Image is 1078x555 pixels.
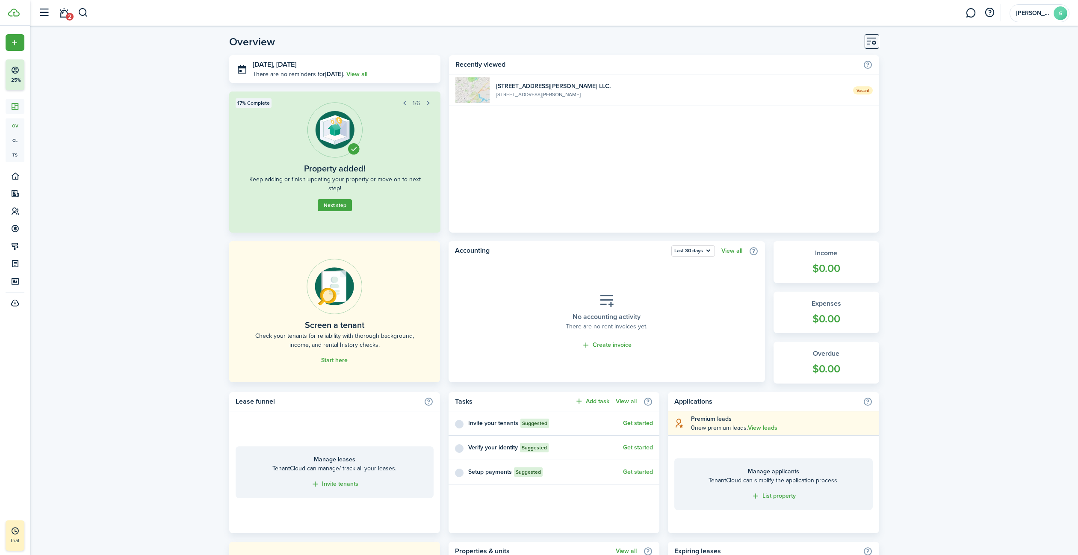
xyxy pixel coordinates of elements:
[307,102,363,158] img: Property
[248,175,422,193] widget-step-description: Keep adding or finish updating your property or move on to next step!
[963,2,979,24] a: Messaging
[774,241,879,283] a: Income$0.00
[253,70,344,79] p: There are no reminders for .
[422,97,434,109] button: Next step
[455,59,858,70] home-widget-title: Recently viewed
[516,468,541,476] span: Suggested
[774,292,879,334] a: Expenses$0.00
[8,9,20,17] img: TenantCloud
[573,312,641,322] placeholder-title: No accounting activity
[575,396,609,406] button: Add task
[11,77,21,84] p: 25%
[6,118,24,133] a: ov
[496,82,846,91] widget-list-item-title: [STREET_ADDRESS][PERSON_NAME] LLC.
[748,425,777,431] a: View leads
[671,245,715,257] button: Last 30 days
[1016,10,1050,16] span: Geraldo
[782,298,871,309] widget-stats-title: Expenses
[236,396,419,407] home-widget-title: Lease funnel
[751,491,796,501] a: List property
[782,260,871,277] widget-stats-count: $0.00
[522,419,547,427] span: Suggested
[853,86,873,94] span: Vacant
[307,259,362,314] img: Online payments
[616,398,637,405] a: View all
[671,245,715,257] button: Open menu
[623,444,653,451] button: Get started
[305,319,364,331] home-placeholder-title: Screen a tenant
[616,548,637,555] a: View all
[455,245,667,257] home-widget-title: Accounting
[321,357,348,364] a: Start here
[455,77,490,103] img: 1
[36,5,52,21] button: Open sidebar
[782,348,871,359] widget-stats-title: Overdue
[496,91,846,98] widget-list-item-description: [STREET_ADDRESS][PERSON_NAME]
[522,444,547,452] span: Suggested
[774,342,879,384] a: Overdue$0.00
[244,464,425,473] home-placeholder-description: TenantCloud can manage/ track all your leases.
[683,467,864,476] home-placeholder-title: Manage applicants
[782,311,871,327] widget-stats-count: $0.00
[6,34,24,51] button: Open menu
[244,455,425,464] home-placeholder-title: Manage leases
[6,59,77,90] button: 25%
[1054,6,1067,20] avatar-text: G
[782,248,871,258] widget-stats-title: Income
[691,423,872,432] explanation-description: 0 new premium leads .
[674,418,685,428] i: soft
[721,248,742,254] a: View all
[248,331,421,349] home-placeholder-description: Check your tenants for reliability with thorough background, income, and rental history checks.
[6,520,24,551] a: Trial
[6,133,24,148] a: cl
[468,419,518,428] widget-list-item-title: Invite your tenants
[683,476,864,485] home-placeholder-description: TenantCloud can simplify the application process.
[6,148,24,162] a: ts
[253,59,434,70] h3: [DATE], [DATE]
[311,479,358,489] a: Invite tenants
[304,162,366,175] widget-step-title: Property added!
[623,469,653,475] a: Get started
[455,396,570,407] home-widget-title: Tasks
[582,340,632,350] a: Create invoice
[413,99,420,108] span: 1/6
[623,420,653,427] button: Get started
[691,414,872,423] explanation-title: Premium leads
[66,13,74,21] span: 2
[674,396,858,407] home-widget-title: Applications
[782,361,871,377] widget-stats-count: $0.00
[346,70,367,79] a: View all
[865,34,879,49] button: Customise
[10,537,44,544] p: Trial
[399,97,411,109] button: Prev step
[78,6,89,20] button: Search
[468,443,518,452] widget-list-item-title: Verify your identity
[566,322,647,331] placeholder-description: There are no rent invoices yet.
[325,70,343,79] b: [DATE]
[229,36,275,47] header-page-title: Overview
[468,467,512,476] widget-list-item-title: Setup payments
[982,6,997,20] button: Open resource center
[318,199,352,211] button: Next step
[237,99,270,107] span: 17% Complete
[56,2,72,24] a: Notifications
